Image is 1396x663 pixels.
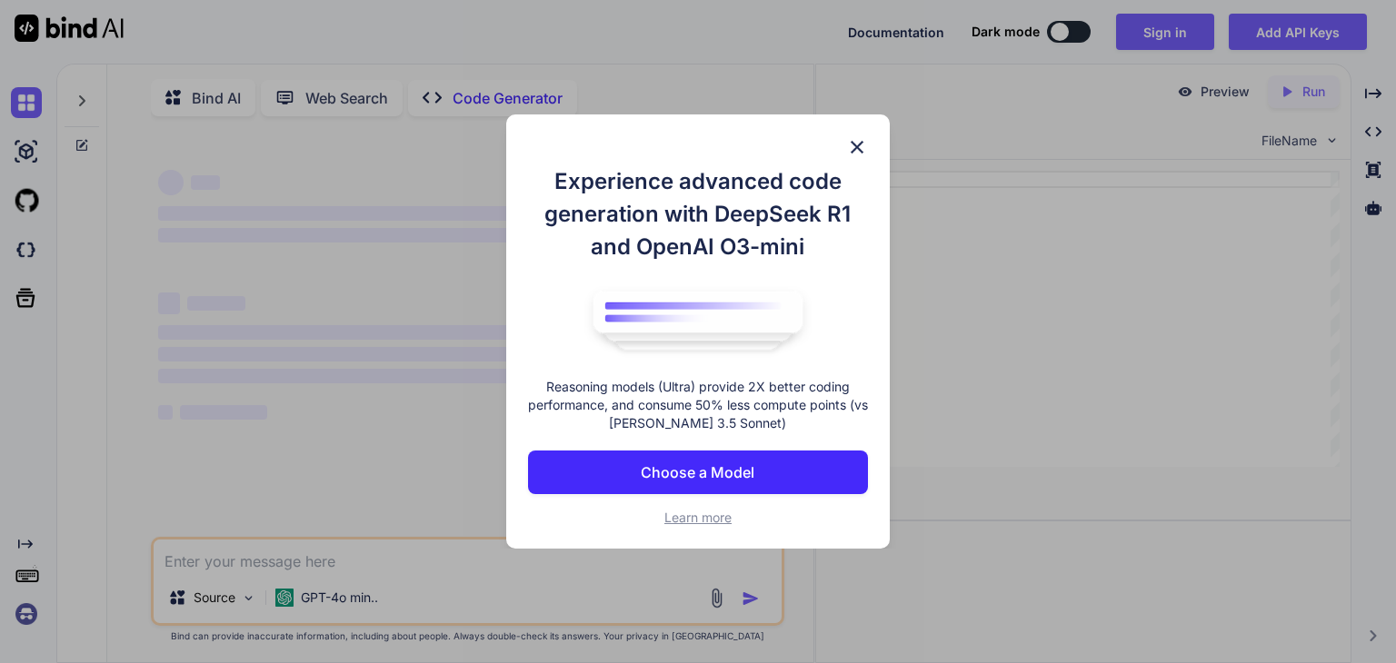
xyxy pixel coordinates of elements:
button: Choose a Model [528,450,868,494]
img: close [846,136,868,158]
h1: Experience advanced code generation with DeepSeek R1 and OpenAI O3-mini [528,165,868,263]
p: Reasoning models (Ultra) provide 2X better coding performance, and consume 50% less compute point... [528,378,868,432]
p: Choose a Model [641,461,754,483]
img: bind logo [580,282,816,360]
span: Learn more [664,510,732,525]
